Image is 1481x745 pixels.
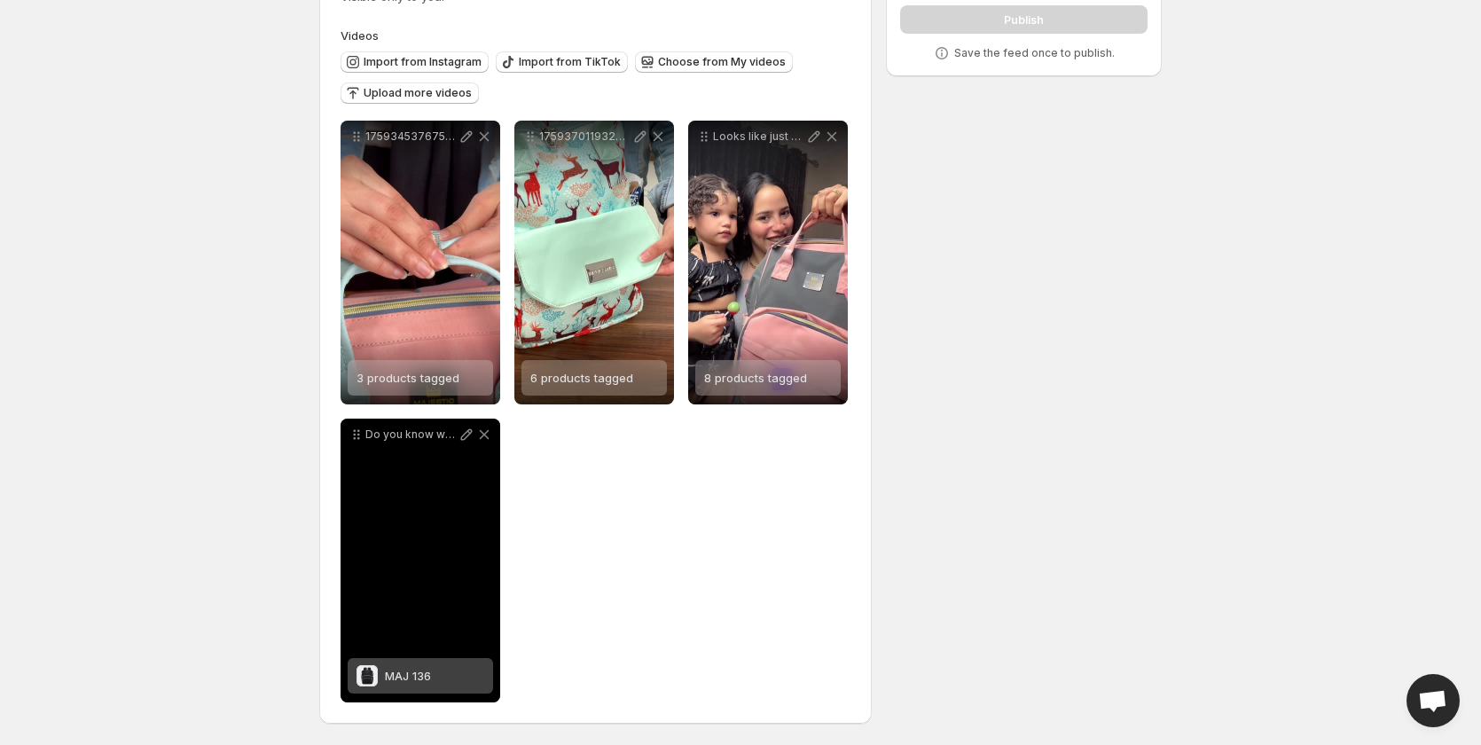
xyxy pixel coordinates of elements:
[704,371,807,385] span: 8 products tagged
[713,129,805,144] p: Looks like just one bag Wait till you see the full set Majestic gives you not one but three smart...
[496,51,628,73] button: Import from TikTok
[954,46,1115,60] p: Save the feed once to publish.
[341,121,500,404] div: 17593453767537973 products tagged
[365,427,458,442] p: Do you know what makes this bag different from any other Its not just about the stylish look its ...
[635,51,793,73] button: Choose from My videos
[357,665,378,686] img: MAJ 136
[364,55,482,69] span: Import from Instagram
[364,86,472,100] span: Upload more videos
[688,121,848,404] div: Looks like just one bag Wait till you see the full set Majestic gives you not one but three smart...
[341,28,379,43] span: Videos
[530,371,633,385] span: 6 products tagged
[357,371,459,385] span: 3 products tagged
[539,129,631,144] p: 1759370119322747
[341,419,500,702] div: Do you know what makes this bag different from any other Its not just about the stylish look its ...
[385,669,431,683] span: MAJ 136
[365,129,458,144] p: 1759345376753797
[514,121,674,404] div: 17593701193227476 products tagged
[1407,674,1460,727] div: Open chat
[341,51,489,73] button: Import from Instagram
[519,55,621,69] span: Import from TikTok
[658,55,786,69] span: Choose from My videos
[341,82,479,104] button: Upload more videos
